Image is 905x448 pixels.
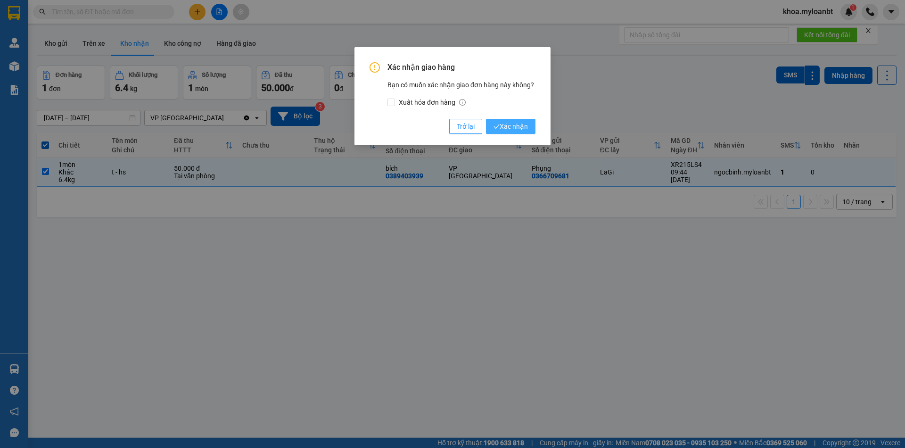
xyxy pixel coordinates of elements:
[459,99,466,106] span: info-circle
[73,17,117,27] span: C89RG8UR
[4,33,44,60] span: 33 Bác Ái, P Phước Hội, TX Lagi
[4,4,47,30] strong: Nhà xe Mỹ Loan
[387,62,535,73] span: Xác nhận giao hàng
[387,80,535,108] div: Bạn có muốn xác nhận giao đơn hàng này không?
[457,121,475,132] span: Trở lại
[494,124,500,130] span: check
[494,121,528,132] span: Xác nhận
[4,61,46,70] span: 0968278298
[486,119,535,134] button: checkXác nhận
[370,62,380,73] span: exclamation-circle
[395,97,469,108] span: Xuất hóa đơn hàng
[449,119,482,134] button: Trở lại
